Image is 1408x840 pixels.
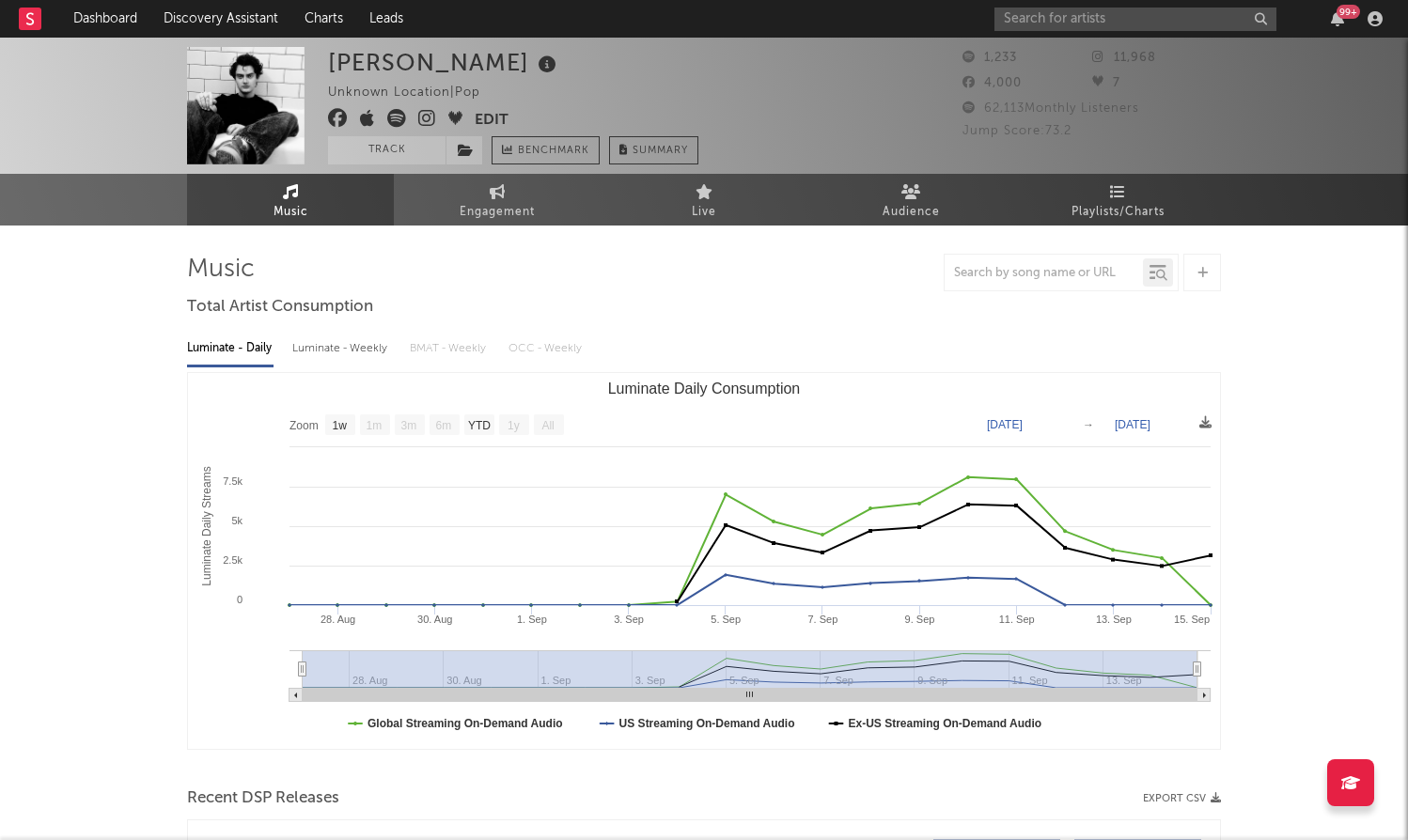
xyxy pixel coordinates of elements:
span: 7 [1092,77,1120,89]
text: 9. Sep [905,614,935,625]
button: Export CSV [1143,793,1221,804]
button: 99+ [1331,11,1344,26]
div: [PERSON_NAME] [328,47,561,78]
svg: Luminate Daily Consumption [188,373,1220,749]
span: Engagement [460,201,535,224]
text: 6m [436,419,452,432]
text: 5. Sep [711,614,741,625]
span: Live [692,201,716,224]
span: Summary [633,146,688,156]
div: Unknown Location | Pop [328,82,502,104]
text: Zoom [289,419,319,432]
input: Search by song name or URL [945,266,1143,281]
span: Jump Score: 73.2 [962,125,1072,137]
span: Audience [883,201,940,224]
text: 13. Sep [1096,614,1132,625]
text: → [1083,418,1094,431]
text: 7.5k [223,475,242,487]
text: YTD [468,419,491,432]
div: Luminate - Daily [187,333,274,365]
text: Global Streaming On-Demand Audio [368,717,563,730]
text: 1w [333,419,348,432]
span: 62,113 Monthly Listeners [962,102,1139,115]
span: 1,233 [962,52,1017,64]
text: Luminate Daily Consumption [608,381,801,397]
text: 3m [401,419,417,432]
text: All [541,419,554,432]
span: 4,000 [962,77,1022,89]
text: 11. Sep [999,614,1035,625]
text: [DATE] [987,418,1023,431]
a: Music [187,174,394,226]
div: Luminate - Weekly [292,333,391,365]
text: [DATE] [1115,418,1150,431]
span: Music [274,201,308,224]
text: 3. Sep [614,614,644,625]
span: Playlists/Charts [1072,201,1165,224]
text: 15. Sep [1174,614,1210,625]
span: 11,968 [1092,52,1156,64]
div: 99 + [1337,5,1360,19]
button: Summary [609,136,698,164]
text: 1y [508,419,520,432]
text: 2.5k [223,554,242,566]
text: US Streaming On-Demand Audio [619,717,795,730]
span: Benchmark [518,140,589,163]
button: Edit [475,109,508,132]
a: Audience [807,174,1014,226]
text: 28. Aug [321,614,355,625]
a: Live [601,174,807,226]
text: Ex-US Streaming On-Demand Audio [849,717,1042,730]
span: Total Artist Consumption [187,296,373,319]
text: 7. Sep [807,614,837,625]
input: Search for artists [994,8,1276,31]
a: Benchmark [492,136,600,164]
text: 1m [367,419,383,432]
text: Luminate Daily Streams [200,466,213,585]
text: 5k [231,515,242,526]
span: Recent DSP Releases [187,787,339,810]
a: Engagement [394,174,601,226]
text: 1. Sep [517,614,547,625]
button: Track [328,136,446,164]
text: 30. Aug [417,614,452,625]
a: Playlists/Charts [1014,174,1221,226]
text: 0 [237,594,242,605]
